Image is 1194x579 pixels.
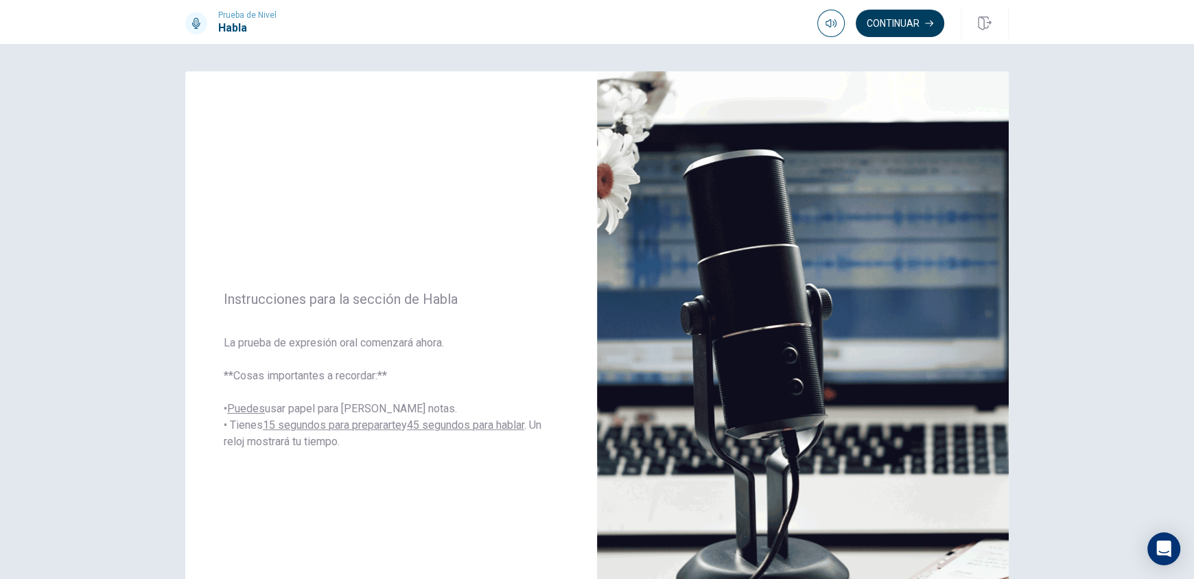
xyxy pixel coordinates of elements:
div: Open Intercom Messenger [1147,532,1180,565]
h1: Habla [218,20,277,36]
button: Continuar [856,10,944,37]
u: 15 segundos para prepararte [263,418,401,432]
span: Instrucciones para la sección de Habla [224,291,559,307]
span: Prueba de Nivel [218,10,277,20]
u: Puedes [227,402,265,415]
u: 45 segundos para hablar [407,418,524,432]
span: La prueba de expresión oral comenzará ahora. **Cosas importantes a recordar:** • usar papel para ... [224,335,559,450]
